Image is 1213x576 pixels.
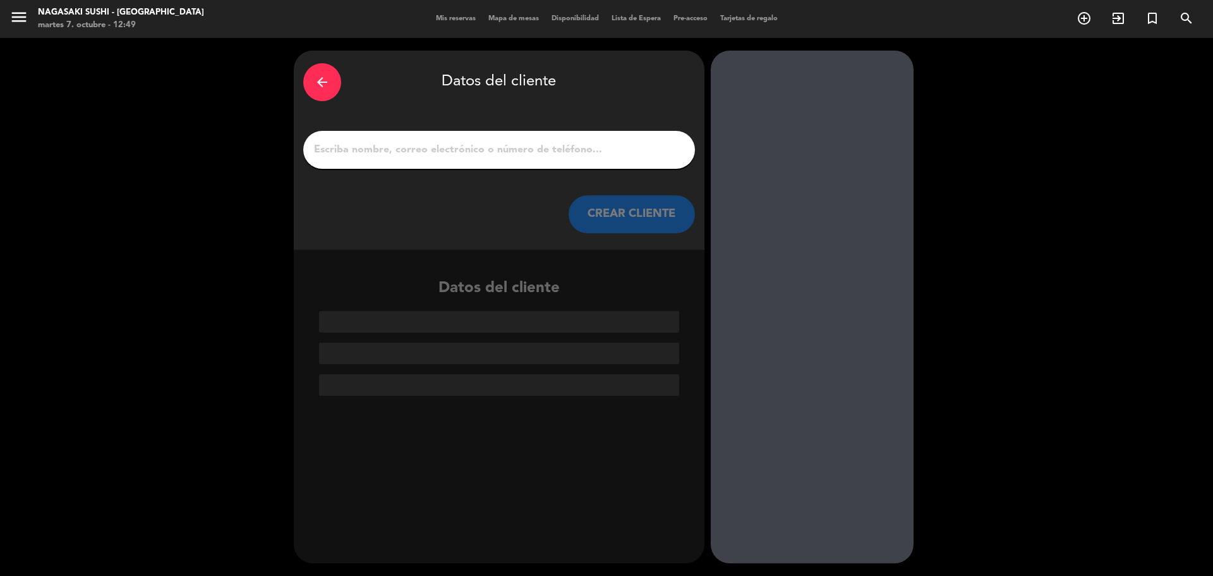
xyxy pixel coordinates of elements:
i: add_circle_outline [1077,11,1092,26]
div: Nagasaki Sushi - [GEOGRAPHIC_DATA] [38,6,204,19]
span: Mis reservas [430,15,482,22]
span: Disponibilidad [545,15,605,22]
span: Pre-acceso [667,15,714,22]
input: Escriba nombre, correo electrónico o número de teléfono... [313,141,685,159]
span: Mapa de mesas [482,15,545,22]
i: arrow_back [315,75,330,90]
button: CREAR CLIENTE [569,195,695,233]
i: turned_in_not [1145,11,1160,26]
div: martes 7. octubre - 12:49 [38,19,204,32]
button: menu [9,8,28,31]
span: Tarjetas de regalo [714,15,784,22]
div: Datos del cliente [303,60,695,104]
i: exit_to_app [1111,11,1126,26]
div: Datos del cliente [294,276,704,396]
span: Lista de Espera [605,15,667,22]
i: search [1179,11,1194,26]
i: menu [9,8,28,27]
